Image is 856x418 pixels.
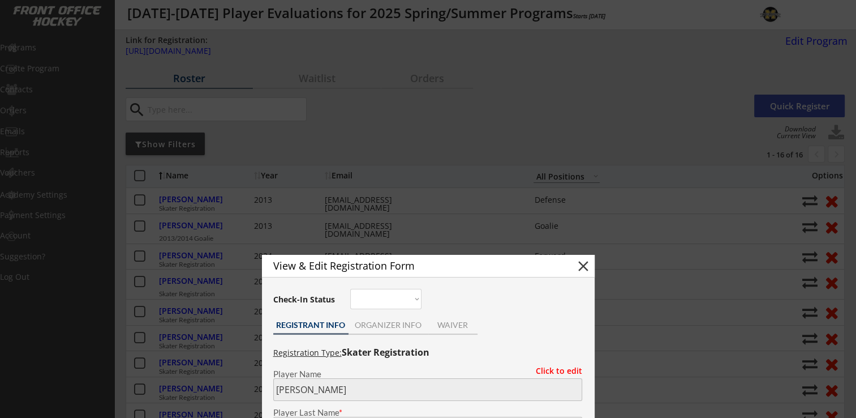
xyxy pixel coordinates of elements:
[273,347,342,358] u: Registration Type:
[349,321,428,329] div: ORGANIZER INFO
[527,367,582,375] div: Click to edit
[273,261,555,271] div: View & Edit Registration Form
[273,296,337,304] div: Check-In Status
[575,258,592,275] button: close
[342,346,429,359] strong: Skater Registration
[273,370,582,378] div: Player Name
[428,321,478,329] div: WAIVER
[273,408,582,417] div: Player Last Name
[273,321,349,329] div: REGISTRANT INFO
